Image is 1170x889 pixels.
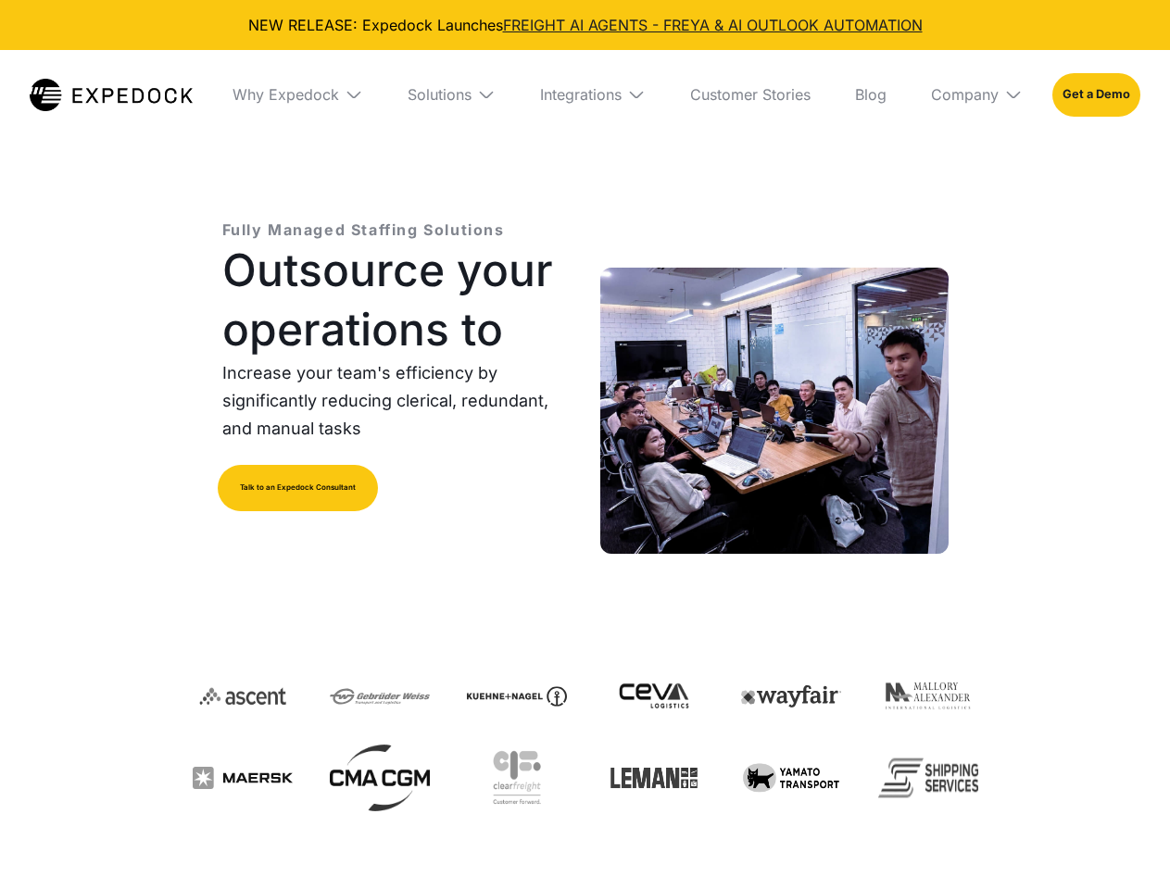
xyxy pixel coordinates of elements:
[840,50,901,139] a: Blog
[408,85,472,104] div: Solutions
[1052,73,1140,116] a: Get a Demo
[393,50,510,139] div: Solutions
[218,50,378,139] div: Why Expedock
[525,50,660,139] div: Integrations
[15,15,1155,35] div: NEW RELEASE: Expedock Launches
[931,85,999,104] div: Company
[916,50,1038,139] div: Company
[218,465,378,511] a: Talk to an Expedock Consultant
[675,50,825,139] a: Customer Stories
[222,359,571,443] p: Increase your team's efficiency by significantly reducing clerical, redundant, and manual tasks
[540,85,622,104] div: Integrations
[233,85,339,104] div: Why Expedock
[222,241,571,359] h1: Outsource your operations to
[503,16,923,34] a: FREIGHT AI AGENTS - FREYA & AI OUTLOOK AUTOMATION
[222,219,505,241] p: Fully Managed Staffing Solutions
